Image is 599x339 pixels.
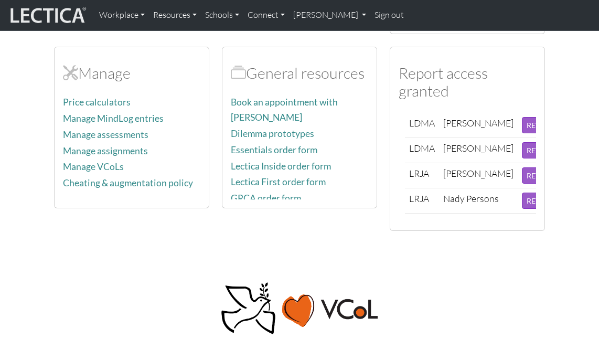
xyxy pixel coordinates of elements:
h2: Report access granted [399,64,536,100]
a: Manage VCoLs [63,161,124,172]
a: [PERSON_NAME] [289,4,370,26]
img: Peace, love, VCoL [219,281,381,336]
a: Cheating & augmentation policy [63,177,193,188]
a: Workplace [95,4,149,26]
td: LRJA [405,163,439,188]
div: [PERSON_NAME] [443,142,514,154]
a: Resources [149,4,201,26]
a: Lectica First order form [231,176,326,187]
button: REVOKE [522,117,561,133]
a: Essentials order form [231,144,317,155]
img: lecticalive [8,5,87,25]
div: Nady Persons [443,193,499,205]
button: REVOKE [522,193,561,209]
a: GRCA order form [231,193,301,204]
div: [PERSON_NAME] [443,117,514,129]
a: Manage assessments [63,129,148,140]
a: Price calculators [63,97,131,108]
a: Lectica Inside order form [231,161,331,172]
a: Dilemma prototypes [231,128,314,139]
span: Manage [63,63,78,82]
a: Schools [201,4,243,26]
a: Book an appointment with [PERSON_NAME] [231,97,338,123]
a: Connect [243,4,289,26]
button: REVOKE [522,167,561,184]
div: [PERSON_NAME] [443,167,514,179]
button: REVOKE [522,142,561,158]
h2: Manage [63,64,200,82]
td: LRJA [405,188,439,213]
td: LDMA [405,113,439,138]
h2: General resources [231,64,368,82]
a: Manage MindLog entries [63,113,164,124]
a: Sign out [370,4,408,26]
td: LDMA [405,137,439,163]
span: Resources [231,63,246,82]
a: Manage assignments [63,145,148,156]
